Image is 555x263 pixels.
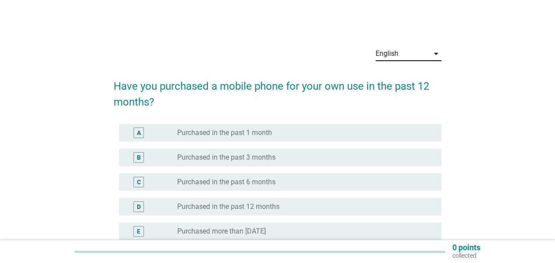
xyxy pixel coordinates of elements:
[177,178,276,186] label: Purchased in the past 6 months
[452,252,480,259] p: collected
[452,244,480,252] p: 0 points
[177,128,272,137] label: Purchased in the past 1 month
[177,227,266,236] label: Purchased more than [DATE]
[177,202,279,211] label: Purchased in the past 12 months
[376,50,398,58] div: English
[114,69,441,110] h2: Have you purchased a mobile phone for your own use in the past 12 months?
[137,153,141,162] div: B
[137,178,141,187] div: C
[137,202,141,212] div: D
[177,153,276,162] label: Purchased in the past 3 months
[431,48,441,59] i: arrow_drop_down
[137,227,140,236] div: E
[137,128,141,138] div: A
